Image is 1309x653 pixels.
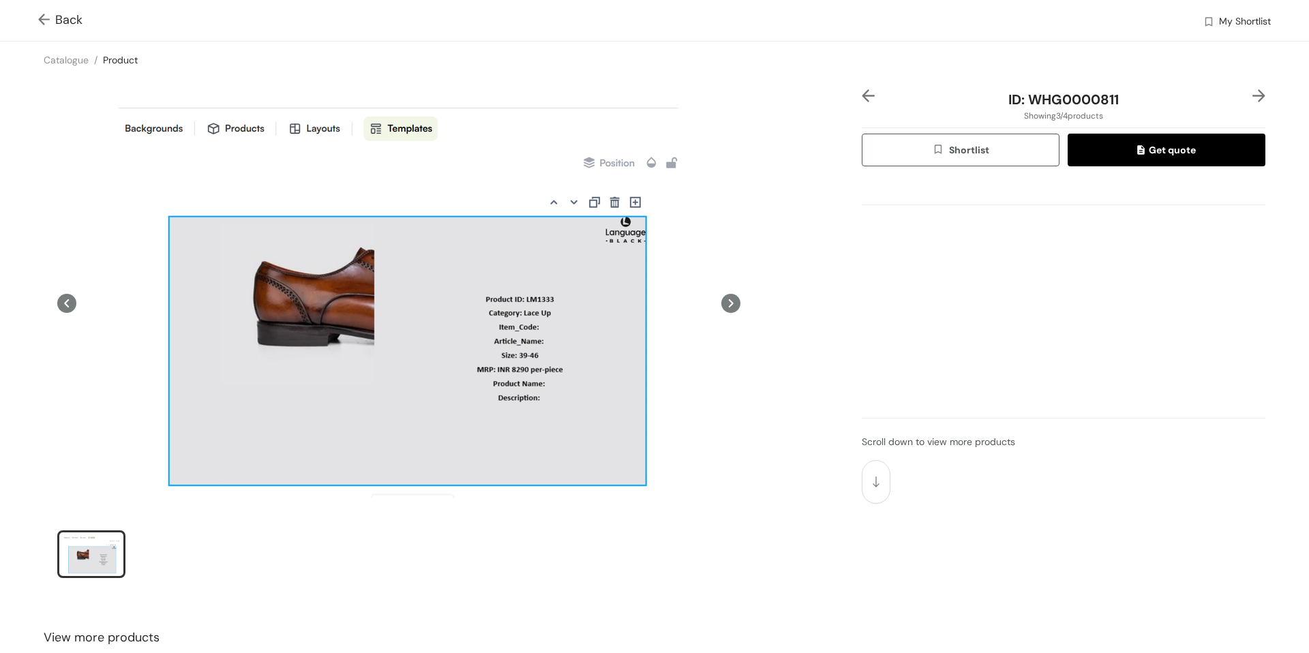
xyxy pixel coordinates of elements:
[38,11,82,29] span: Back
[873,476,879,487] img: scroll down
[44,628,160,647] span: View more products
[862,436,1015,448] span: Scroll down to view more products
[57,530,125,578] li: slide item 1
[1068,134,1265,166] button: quoteGet quote
[1203,16,1215,30] img: wishlist
[1024,110,1103,122] span: Showing 3 / 4 products
[1219,14,1271,31] span: My Shortlist
[1137,145,1149,157] img: quote
[932,142,989,158] span: Shortlist
[1008,91,1119,108] span: ID: WHG0000811
[1252,89,1265,102] img: right
[862,134,1059,166] button: wishlistShortlist
[1137,142,1196,157] span: Get quote
[932,143,948,158] img: wishlist
[862,89,875,102] img: left
[103,54,138,66] a: Product
[94,54,97,66] span: /
[44,54,89,66] a: Catalogue
[38,14,55,28] img: Go back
